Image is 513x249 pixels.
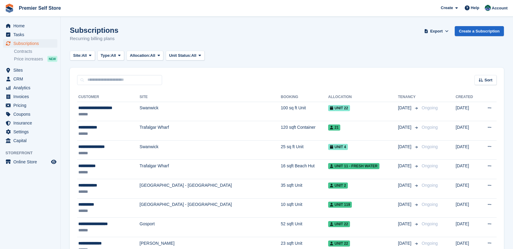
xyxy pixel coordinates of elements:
[150,53,155,59] span: All
[328,202,352,208] span: Unit 119
[398,182,413,189] span: [DATE]
[328,144,348,150] span: Unit 4
[422,125,438,130] span: Ongoing
[456,140,479,160] td: [DATE]
[3,158,57,166] a: menu
[5,150,60,156] span: Storefront
[456,92,479,102] th: Created
[70,51,95,61] button: Site: All
[3,66,57,74] a: menu
[456,218,479,237] td: [DATE]
[130,53,150,59] span: Allocation:
[13,158,50,166] span: Online Store
[422,163,438,168] span: Ongoing
[14,56,57,62] a: Price increases NEW
[140,179,281,199] td: [GEOGRAPHIC_DATA] - [GEOGRAPHIC_DATA]
[398,221,413,227] span: [DATE]
[485,5,491,11] img: Jo Granger
[14,49,57,54] a: Contracts
[398,105,413,111] span: [DATE]
[140,102,281,121] td: Swanwick
[73,53,82,59] span: Site:
[422,105,438,110] span: Ongoing
[281,160,328,179] td: 16 sqft Beach Hut
[14,56,43,62] span: Price increases
[281,102,328,121] td: 100 sq ft Unit
[13,119,50,127] span: Insurance
[140,198,281,218] td: [GEOGRAPHIC_DATA] - [GEOGRAPHIC_DATA]
[422,144,438,149] span: Ongoing
[140,160,281,179] td: Trafalgar Wharf
[70,26,118,34] h1: Subscriptions
[47,56,57,62] div: NEW
[398,201,413,208] span: [DATE]
[140,121,281,141] td: Trafalgar Wharf
[328,163,379,169] span: Unit 11 - Fresh Water
[281,140,328,160] td: 25 sq ft Unit
[140,92,281,102] th: Site
[3,39,57,48] a: menu
[484,77,492,83] span: Sort
[328,221,350,227] span: Unit 22
[13,39,50,48] span: Subscriptions
[423,26,450,36] button: Export
[3,136,57,145] a: menu
[13,136,50,145] span: Capital
[13,75,50,83] span: CRM
[13,101,50,110] span: Pricing
[441,5,453,11] span: Create
[398,163,413,169] span: [DATE]
[398,92,419,102] th: Tenancy
[422,221,438,226] span: Ongoing
[422,202,438,207] span: Ongoing
[281,121,328,141] td: 120 sqft Container
[456,102,479,121] td: [DATE]
[398,124,413,131] span: [DATE]
[3,92,57,101] a: menu
[328,92,398,102] th: Allocation
[101,53,111,59] span: Type:
[97,51,124,61] button: Type: All
[70,35,118,42] p: Recurring billing plans
[13,110,50,118] span: Coupons
[13,66,50,74] span: Sites
[169,53,191,59] span: Unit Status:
[13,84,50,92] span: Analytics
[3,101,57,110] a: menu
[50,158,57,165] a: Preview store
[328,105,350,111] span: Unit 22
[456,179,479,199] td: [DATE]
[398,144,413,150] span: [DATE]
[140,218,281,237] td: Gosport
[3,110,57,118] a: menu
[3,22,57,30] a: menu
[492,5,508,11] span: Account
[422,183,438,188] span: Ongoing
[3,119,57,127] a: menu
[3,75,57,83] a: menu
[398,240,413,247] span: [DATE]
[111,53,116,59] span: All
[13,30,50,39] span: Tasks
[3,128,57,136] a: menu
[13,92,50,101] span: Invoices
[281,92,328,102] th: Booking
[328,240,350,247] span: Unit 22
[3,84,57,92] a: menu
[328,182,348,189] span: Unit 2
[140,140,281,160] td: Swanwick
[455,26,504,36] a: Create a Subscription
[430,28,443,34] span: Export
[77,92,140,102] th: Customer
[456,198,479,218] td: [DATE]
[82,53,87,59] span: All
[5,4,14,13] img: stora-icon-8386f47178a22dfd0bd8f6a31ec36ba5ce8667c1dd55bd0f319d3a0aa187defe.svg
[456,160,479,179] td: [DATE]
[456,121,479,141] td: [DATE]
[281,198,328,218] td: 10 sqft Unit
[471,5,479,11] span: Help
[191,53,196,59] span: All
[166,51,204,61] button: Unit Status: All
[422,241,438,246] span: Ongoing
[16,3,63,13] a: Premier Self Store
